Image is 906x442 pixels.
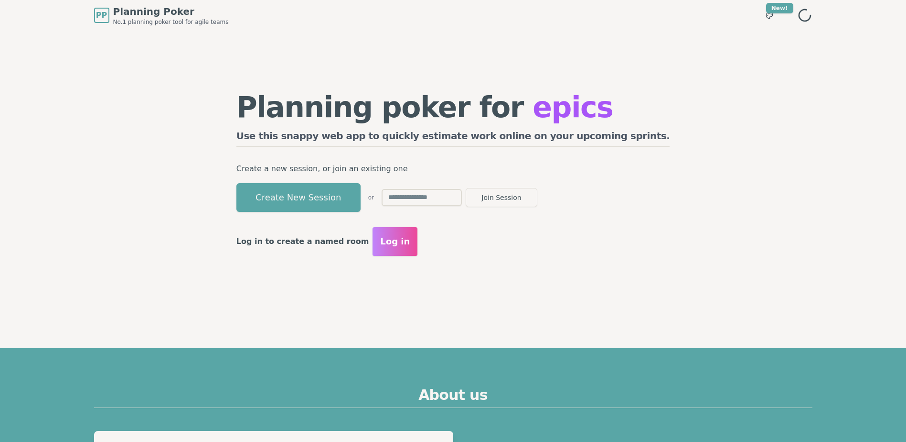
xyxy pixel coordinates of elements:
h2: About us [94,387,812,408]
button: Join Session [466,188,537,207]
p: Log in to create a named room [236,235,369,248]
div: New! [766,3,793,13]
p: Create a new session, or join an existing one [236,162,670,176]
span: No.1 planning poker tool for agile teams [113,18,229,26]
span: PP [96,10,107,21]
button: Log in [373,227,417,256]
h2: Use this snappy web app to quickly estimate work online on your upcoming sprints. [236,129,670,147]
span: Planning Poker [113,5,229,18]
a: PPPlanning PokerNo.1 planning poker tool for agile teams [94,5,229,26]
button: Create New Session [236,183,361,212]
span: epics [533,90,613,124]
h1: Planning poker for [236,93,670,122]
span: or [368,194,374,201]
span: Log in [380,235,410,248]
button: New! [761,7,778,24]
